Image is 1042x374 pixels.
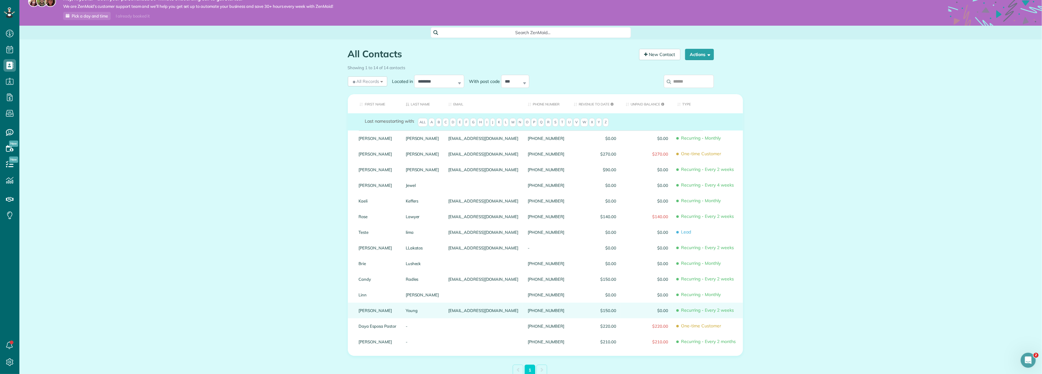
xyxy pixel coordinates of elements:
a: New Contact [639,49,680,60]
th: First Name: activate to sort column ascending [348,94,401,113]
span: 2 [1034,353,1039,358]
a: lima [406,230,439,234]
span: One-time Customer [678,320,738,331]
div: [PHONE_NUMBER] [523,162,569,177]
a: Young [406,308,439,313]
span: $140.00 [626,214,668,219]
span: $0.00 [574,199,616,203]
a: Teste [359,230,396,234]
a: Keffers [406,199,439,203]
span: All [418,118,428,127]
div: [EMAIL_ADDRESS][DOMAIN_NAME] [444,146,523,162]
label: With post code [464,78,501,85]
a: Pick a day and time [63,12,111,20]
span: Lead [678,227,738,238]
a: [PERSON_NAME] [406,152,439,156]
a: [PERSON_NAME] [359,308,396,313]
th: Email: activate to sort column ascending [444,94,523,113]
div: [PHONE_NUMBER] [523,177,569,193]
a: Jewel [406,183,439,187]
span: H [477,118,484,127]
span: $220.00 [626,324,668,328]
span: New [9,156,18,163]
span: O [524,118,531,127]
th: Unpaid Balance: activate to sort column ascending [621,94,673,113]
div: [EMAIL_ADDRESS][DOMAIN_NAME] [444,271,523,287]
span: J [490,118,495,127]
span: T [559,118,565,127]
label: Located in [387,78,414,85]
span: C [443,118,449,127]
a: [PERSON_NAME] [359,183,396,187]
div: [PHONE_NUMBER] [523,146,569,162]
div: [EMAIL_ADDRESS][DOMAIN_NAME] [444,303,523,318]
span: P [531,118,537,127]
button: Actions [685,49,714,60]
span: $0.00 [626,230,668,234]
span: G [470,118,476,127]
span: $0.00 [626,183,668,187]
span: Recurring - Monthly [678,133,738,144]
span: I [485,118,489,127]
span: $0.00 [574,246,616,250]
a: - [406,340,439,344]
span: $270.00 [626,152,668,156]
span: D [450,118,456,127]
span: $0.00 [626,199,668,203]
a: [PERSON_NAME] [406,136,439,141]
div: Showing 1 to 14 of 14 contacts [348,62,714,71]
th: Revenue to Date: activate to sort column ascending [569,94,621,113]
div: [EMAIL_ADDRESS][DOMAIN_NAME] [444,209,523,224]
a: [PERSON_NAME] [359,136,396,141]
span: Z [603,118,609,127]
a: Lawyer [406,214,439,219]
span: Recurring - Every 2 weeks [678,164,738,175]
span: Recurring - Every 2 months [678,336,738,347]
span: Y [596,118,602,127]
span: S [552,118,558,127]
span: B [436,118,442,127]
span: Q [538,118,544,127]
span: U [566,118,572,127]
a: [PERSON_NAME] [359,167,396,172]
span: $0.00 [626,167,668,172]
th: Phone number: activate to sort column ascending [523,94,569,113]
h1: All Contacts [348,49,634,59]
div: I already booked it [112,12,154,20]
a: [PERSON_NAME] [359,152,396,156]
div: [PHONE_NUMBER] [523,193,569,209]
span: Recurring - Monthly [678,258,738,269]
div: [EMAIL_ADDRESS][DOMAIN_NAME] [444,162,523,177]
span: Last names [365,118,389,124]
span: $0.00 [574,261,616,266]
span: One-time Customer [678,148,738,159]
a: - [406,324,439,328]
span: L [503,118,509,127]
th: Last Name: activate to sort column descending [401,94,444,113]
a: Candy [359,277,396,281]
span: $0.00 [626,293,668,297]
span: All Records [352,78,379,85]
a: [PERSON_NAME] [406,293,439,297]
span: We are ZenMaid’s customer support team and we’ll help you get set up to automate your business an... [63,4,333,9]
span: Recurring - Monthly [678,289,738,300]
span: K [496,118,502,127]
div: [EMAIL_ADDRESS][DOMAIN_NAME] [444,240,523,256]
span: $270.00 [574,152,616,156]
th: Type: activate to sort column ascending [673,94,743,113]
div: - [523,240,569,256]
a: [PERSON_NAME] [359,340,396,344]
a: Daya Esposa Pastor [359,324,396,328]
span: N [517,118,523,127]
span: A [429,118,435,127]
a: Kaeli [359,199,396,203]
div: [PHONE_NUMBER] [523,256,569,271]
div: [PHONE_NUMBER] [523,287,569,303]
span: New [9,141,18,147]
a: [PERSON_NAME] [406,167,439,172]
span: $0.00 [574,230,616,234]
span: $150.00 [574,308,616,313]
span: $0.00 [574,183,616,187]
span: $140.00 [574,214,616,219]
span: $0.00 [574,293,616,297]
